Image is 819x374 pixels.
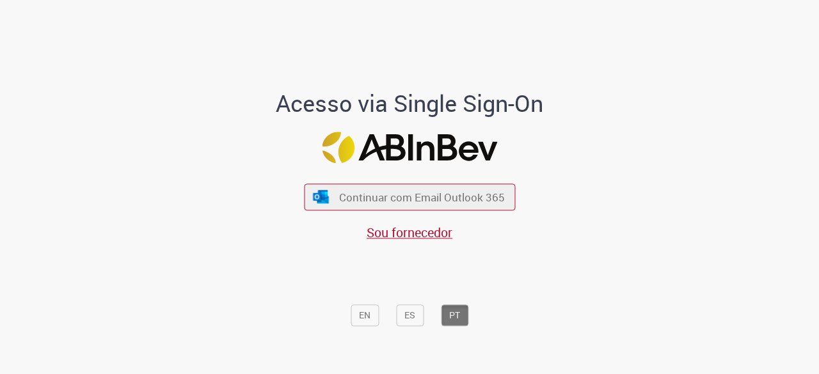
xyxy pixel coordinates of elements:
[304,184,515,210] button: ícone Azure/Microsoft 360 Continuar com Email Outlook 365
[396,305,424,327] button: ES
[367,224,452,241] a: Sou fornecedor
[322,132,497,163] img: Logo ABInBev
[232,91,587,117] h1: Acesso via Single Sign-On
[441,305,468,327] button: PT
[351,305,379,327] button: EN
[339,190,505,205] span: Continuar com Email Outlook 365
[312,190,330,203] img: ícone Azure/Microsoft 360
